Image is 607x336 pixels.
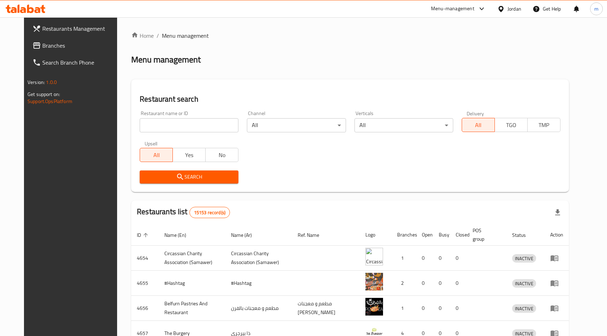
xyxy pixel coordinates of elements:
[467,111,484,116] label: Delivery
[416,224,433,246] th: Open
[450,224,467,246] th: Closed
[159,246,225,271] td: ​Circassian ​Charity ​Association​ (Samawer)
[354,118,453,132] div: All
[433,246,450,271] td: 0
[225,246,292,271] td: ​Circassian ​Charity ​Association​ (Samawer)
[159,271,225,296] td: #Hashtag
[550,279,563,287] div: Menu
[465,120,492,130] span: All
[28,90,60,99] span: Get support on:
[27,37,125,54] a: Branches
[433,296,450,321] td: 0
[512,231,535,239] span: Status
[416,271,433,296] td: 0
[473,226,498,243] span: POS group
[360,224,391,246] th: Logo
[450,271,467,296] td: 0
[225,271,292,296] td: #Hashtag
[131,54,201,65] h2: Menu management
[157,31,159,40] li: /
[42,41,120,50] span: Branches
[391,246,416,271] td: 1
[172,148,206,162] button: Yes
[162,31,209,40] span: Menu management
[131,31,154,40] a: Home
[494,118,528,132] button: TGO
[131,296,159,321] td: 4656
[145,173,233,181] span: Search
[498,120,525,130] span: TGO
[143,150,170,160] span: All
[190,209,230,216] span: 15153 record(s)
[140,94,560,104] h2: Restaurant search
[391,271,416,296] td: 2
[549,204,566,221] div: Export file
[550,254,563,262] div: Menu
[545,224,569,246] th: Action
[512,280,536,288] span: INACTIVE
[176,150,203,160] span: Yes
[391,224,416,246] th: Branches
[231,231,261,239] span: Name (Ar)
[131,271,159,296] td: 4655
[431,5,474,13] div: Menu-management
[140,148,173,162] button: All
[159,296,225,321] td: Belfurn Pastries And Restaurant
[205,148,238,162] button: No
[550,304,563,312] div: Menu
[298,231,328,239] span: Ref. Name
[28,78,45,87] span: Version:
[365,248,383,265] img: ​Circassian ​Charity ​Association​ (Samawer)
[247,118,346,132] div: All
[131,246,159,271] td: 4654
[462,118,495,132] button: All
[512,305,536,313] span: INACTIVE
[508,5,521,13] div: Jordan
[208,150,236,160] span: No
[450,296,467,321] td: 0
[433,224,450,246] th: Busy
[433,271,450,296] td: 0
[164,231,195,239] span: Name (En)
[27,20,125,37] a: Restaurants Management
[391,296,416,321] td: 1
[28,97,72,106] a: Support.OpsPlatform
[140,118,238,132] input: Search for restaurant name or ID..
[27,54,125,71] a: Search Branch Phone
[189,207,230,218] div: Total records count
[137,231,150,239] span: ID
[450,246,467,271] td: 0
[365,273,383,290] img: #Hashtag
[137,206,230,218] h2: Restaurants list
[530,120,558,130] span: TMP
[225,296,292,321] td: مطعم و معجنات بالفرن
[292,296,360,321] td: مطعم و معجنات [PERSON_NAME]
[594,5,599,13] span: m
[416,246,433,271] td: 0
[140,170,238,184] button: Search
[131,31,569,40] nav: breadcrumb
[365,298,383,316] img: Belfurn Pastries And Restaurant
[42,58,120,67] span: Search Branch Phone
[42,24,120,33] span: Restaurants Management
[527,118,560,132] button: TMP
[416,296,433,321] td: 0
[46,78,57,87] span: 1.0.0
[145,141,158,146] label: Upsell
[512,254,536,263] span: INACTIVE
